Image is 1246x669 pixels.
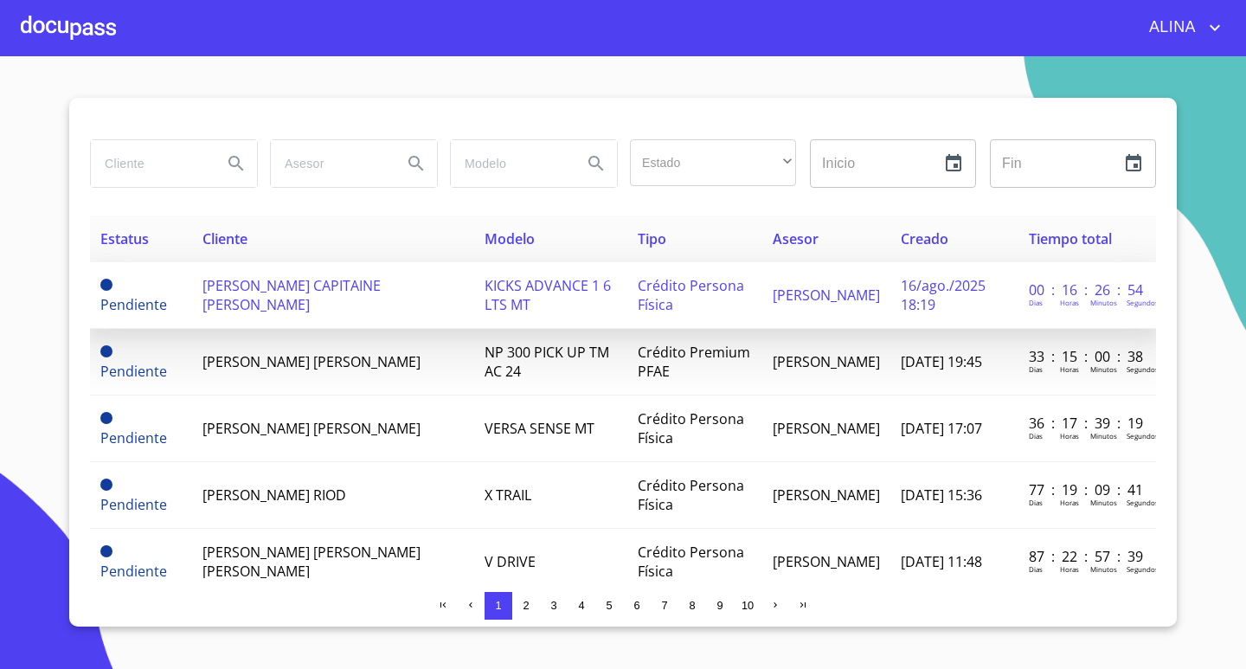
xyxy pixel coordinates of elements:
[901,486,982,505] span: [DATE] 15:36
[575,143,617,184] button: Search
[606,599,612,612] span: 5
[1029,347,1146,366] p: 33 : 15 : 00 : 38
[215,143,257,184] button: Search
[100,362,167,381] span: Pendiente
[1127,498,1159,507] p: Segundos
[1090,498,1117,507] p: Minutos
[742,599,754,612] span: 10
[633,599,639,612] span: 6
[638,409,744,447] span: Crédito Persona Física
[485,552,536,571] span: V DRIVE
[1029,280,1146,299] p: 00 : 16 : 26 : 54
[1136,14,1204,42] span: ALINA
[202,229,247,248] span: Cliente
[1127,564,1159,574] p: Segundos
[734,592,761,620] button: 10
[901,419,982,438] span: [DATE] 17:07
[638,476,744,514] span: Crédito Persona Física
[638,276,744,314] span: Crédito Persona Física
[91,140,209,187] input: search
[100,412,112,424] span: Pendiente
[540,592,568,620] button: 3
[1060,298,1079,307] p: Horas
[678,592,706,620] button: 8
[512,592,540,620] button: 2
[1060,431,1079,441] p: Horas
[100,279,112,291] span: Pendiente
[716,599,723,612] span: 9
[1029,547,1146,566] p: 87 : 22 : 57 : 39
[1029,480,1146,499] p: 77 : 19 : 09 : 41
[485,419,594,438] span: VERSA SENSE MT
[485,229,535,248] span: Modelo
[100,562,167,581] span: Pendiente
[202,486,346,505] span: [PERSON_NAME] RIOD
[638,543,744,581] span: Crédito Persona Física
[485,592,512,620] button: 1
[1029,498,1043,507] p: Dias
[1127,431,1159,441] p: Segundos
[1029,229,1112,248] span: Tiempo total
[773,229,819,248] span: Asesor
[1136,14,1225,42] button: account of current user
[773,419,880,438] span: [PERSON_NAME]
[1090,431,1117,441] p: Minutos
[100,229,149,248] span: Estatus
[100,428,167,447] span: Pendiente
[568,592,595,620] button: 4
[651,592,678,620] button: 7
[595,592,623,620] button: 5
[100,545,112,557] span: Pendiente
[773,486,880,505] span: [PERSON_NAME]
[638,229,666,248] span: Tipo
[689,599,695,612] span: 8
[1029,414,1146,433] p: 36 : 17 : 39 : 19
[202,419,421,438] span: [PERSON_NAME] [PERSON_NAME]
[495,599,501,612] span: 1
[1090,298,1117,307] p: Minutos
[202,543,421,581] span: [PERSON_NAME] [PERSON_NAME] [PERSON_NAME]
[773,552,880,571] span: [PERSON_NAME]
[523,599,529,612] span: 2
[1090,564,1117,574] p: Minutos
[773,352,880,371] span: [PERSON_NAME]
[100,495,167,514] span: Pendiente
[706,592,734,620] button: 9
[485,486,531,505] span: X TRAIL
[638,343,750,381] span: Crédito Premium PFAE
[100,479,112,491] span: Pendiente
[1029,431,1043,441] p: Dias
[630,139,796,186] div: ​
[1060,564,1079,574] p: Horas
[550,599,556,612] span: 3
[202,352,421,371] span: [PERSON_NAME] [PERSON_NAME]
[1060,364,1079,374] p: Horas
[1029,564,1043,574] p: Dias
[1029,364,1043,374] p: Dias
[901,352,982,371] span: [DATE] 19:45
[623,592,651,620] button: 6
[1127,298,1159,307] p: Segundos
[271,140,389,187] input: search
[485,343,609,381] span: NP 300 PICK UP TM AC 24
[100,295,167,314] span: Pendiente
[578,599,584,612] span: 4
[451,140,568,187] input: search
[661,599,667,612] span: 7
[1127,364,1159,374] p: Segundos
[485,276,611,314] span: KICKS ADVANCE 1 6 LTS MT
[202,276,381,314] span: [PERSON_NAME] CAPITAINE [PERSON_NAME]
[100,345,112,357] span: Pendiente
[773,286,880,305] span: [PERSON_NAME]
[1090,364,1117,374] p: Minutos
[1029,298,1043,307] p: Dias
[901,552,982,571] span: [DATE] 11:48
[901,229,948,248] span: Creado
[395,143,437,184] button: Search
[1060,498,1079,507] p: Horas
[901,276,986,314] span: 16/ago./2025 18:19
